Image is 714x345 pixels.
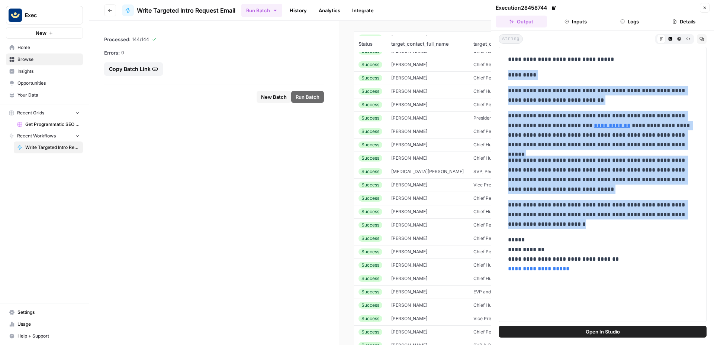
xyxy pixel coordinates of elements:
span: Alicia Garcia [391,128,427,134]
span: Run Batch [296,93,319,101]
span: Usage [17,321,80,328]
button: Run Batch [291,91,324,103]
a: Analytics [314,4,345,16]
span: Chief People Officer [473,249,516,254]
a: Get Programmatic SEO Keyword Ideas [14,118,83,130]
div: Success [358,75,382,81]
span: Chief Human Resources Officer [473,262,540,268]
button: Workspace: Exec [6,6,83,25]
span: Chief Human Resources Officer [473,142,540,147]
span: Write Targeted Intro Request Email [137,6,235,15]
button: Open In Studio [499,326,707,338]
span: Chief People Officer [473,75,516,81]
span: Recent Grids [17,110,44,116]
span: Chief Human Resources Officer [473,276,540,281]
span: New [36,29,46,37]
span: Chief Human Resources Officer [473,88,540,94]
span: Exec [25,12,70,19]
div: Success [358,195,382,202]
span: Albert Perez [391,102,427,107]
span: Chief Revenue Officer (CRO) [473,62,534,67]
a: Integrate [348,4,378,16]
span: Chief Human Resources Officer [473,209,540,214]
span: Chief People Officer, Southwest Region [473,222,563,228]
span: Open In Studio [586,328,620,335]
a: Write Targeted Intro Request Email [122,4,235,16]
div: Execution 28458744 [496,4,557,12]
span: Settings [17,309,80,316]
a: Settings [6,306,83,318]
button: Output [496,16,547,27]
div: Success [358,315,382,322]
span: Chief People Officer [473,102,516,107]
div: Success [358,222,382,228]
span: Vice President of Sales [473,316,522,321]
div: Success [358,128,382,135]
div: Success [358,302,382,309]
span: Chief Human Resources Officer [473,302,540,308]
span: Chief Human Resources Officer [473,155,540,161]
span: Amanda DiPietro [391,195,427,201]
button: Recent Grids [6,107,83,118]
div: Success [358,182,382,188]
span: New Batch [261,93,287,101]
span: Adam Ingber [391,88,427,94]
span: EVP and Chief Human Resources Officer [473,289,559,294]
span: SVP, HR [473,35,491,40]
div: Success [358,235,382,242]
span: SVP, People Business Partners & Organizational Effectiveness [473,169,604,174]
a: Insights [6,65,83,77]
span: Alicia Kirkby [391,142,427,147]
span: Help + Support [17,333,80,339]
div: Success [358,101,382,108]
button: Logs [604,16,656,27]
span: Amy Nelson [391,276,427,281]
th: Status [354,36,387,52]
a: Your Data [6,89,83,101]
div: Success [358,155,382,162]
div: Success [358,88,382,95]
a: Write Targeted Intro Request Email [14,141,83,153]
button: New [6,27,83,39]
div: Copy Batch Link [109,65,158,73]
button: Details [658,16,710,27]
button: Run Batch [241,4,282,17]
div: 0 [104,49,324,56]
span: Chief People Officer [473,329,516,335]
span: Insights [17,68,80,75]
img: Exec Logo [9,9,22,22]
th: target_contact_job_title [469,36,612,52]
a: Usage [6,318,83,330]
button: Help + Support [6,330,83,342]
span: Andy Burner [391,329,427,335]
span: Browse [17,56,80,63]
div: Success [358,275,382,282]
span: Amber Dossey [391,209,427,214]
span: Home [17,44,80,51]
span: President of Revenue [473,115,518,121]
span: 144 / 144 [132,36,149,43]
span: Get Programmatic SEO Keyword Ideas [25,121,80,128]
span: Your Data [17,92,80,98]
span: Amy Freeland Johnson [391,249,427,254]
span: Chief People Officer [473,195,516,201]
span: Amber Owens [391,222,427,228]
th: target_contact_full_name [387,36,469,52]
div: Success [358,248,382,255]
span: Abby Ludens [391,35,427,40]
div: Success [358,262,382,268]
span: string [499,34,523,44]
a: Home [6,42,83,53]
span: Alim Dhanji [391,155,427,161]
span: Amy King [391,262,427,268]
button: Copy Batch Link [104,62,163,76]
span: Adam Holton [391,75,427,81]
span: Andréa Carter [391,289,427,294]
span: Abe Knell [391,62,427,67]
button: New Batch [257,91,291,103]
span: Chief People Officer [473,235,516,241]
span: Alice Katwan [391,115,427,121]
div: Success [358,61,382,68]
div: Success [358,115,382,121]
button: Recent Workflows [6,130,83,141]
